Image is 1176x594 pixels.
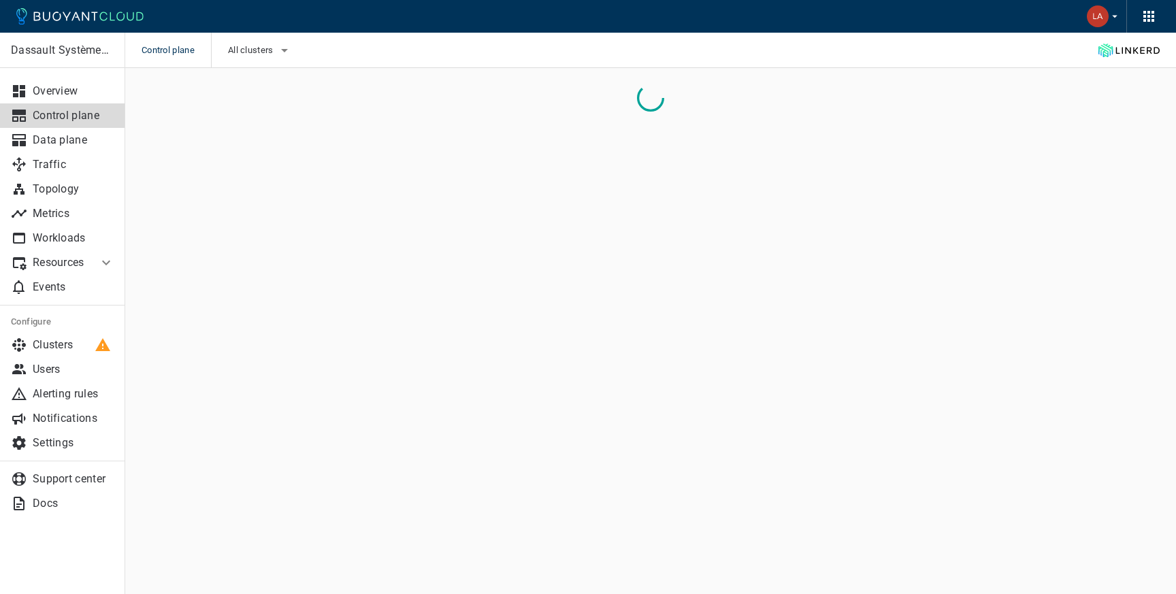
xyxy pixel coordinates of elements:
p: Resources [33,256,87,269]
span: Control plane [142,33,211,68]
button: All clusters [228,40,293,61]
img: Labhesh Potdar [1087,5,1109,27]
p: Workloads [33,231,114,245]
p: Topology [33,182,114,196]
p: Users [33,363,114,376]
p: Settings [33,436,114,450]
h5: Configure [11,316,114,327]
span: All clusters [228,45,276,56]
p: Docs [33,497,114,510]
p: Metrics [33,207,114,220]
p: Clusters [33,338,114,352]
p: Support center [33,472,114,486]
p: Dassault Systèmes- MEDIDATA [11,44,114,57]
p: Data plane [33,133,114,147]
p: Events [33,280,114,294]
p: Notifications [33,412,114,425]
p: Alerting rules [33,387,114,401]
p: Traffic [33,158,114,171]
p: Control plane [33,109,114,122]
p: Overview [33,84,114,98]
